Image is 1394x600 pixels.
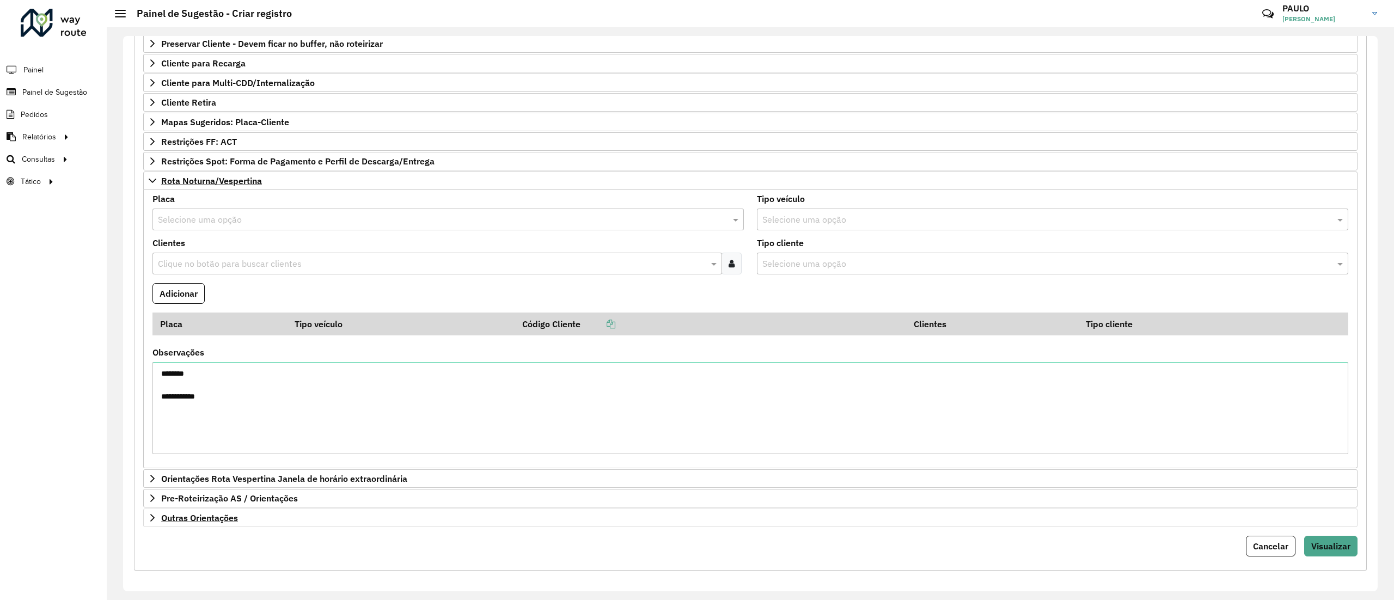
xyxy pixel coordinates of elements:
[152,283,205,304] button: Adicionar
[161,98,216,107] span: Cliente Retira
[161,39,383,48] span: Preservar Cliente - Devem ficar no buffer, não roteirizar
[161,78,315,87] span: Cliente para Multi-CDD/Internalização
[161,118,289,126] span: Mapas Sugeridos: Placa-Cliente
[161,494,298,503] span: Pre-Roteirização AS / Orientações
[143,190,1358,469] div: Rota Noturna/Vespertina
[288,313,515,335] th: Tipo veículo
[757,236,804,249] label: Tipo cliente
[161,157,435,166] span: Restrições Spot: Forma de Pagamento e Perfil de Descarga/Entrega
[143,152,1358,170] a: Restrições Spot: Forma de Pagamento e Perfil de Descarga/Entrega
[1304,536,1358,556] button: Visualizar
[515,313,906,335] th: Código Cliente
[161,176,262,185] span: Rota Noturna/Vespertina
[143,54,1358,72] a: Cliente para Recarga
[22,131,56,143] span: Relatórios
[143,34,1358,53] a: Preservar Cliente - Devem ficar no buffer, não roteirizar
[1246,536,1295,556] button: Cancelar
[1253,541,1288,552] span: Cancelar
[23,64,44,76] span: Painel
[152,192,175,205] label: Placa
[161,59,246,68] span: Cliente para Recarga
[126,8,292,20] h2: Painel de Sugestão - Criar registro
[1256,2,1280,26] a: Contato Rápido
[143,469,1358,488] a: Orientações Rota Vespertina Janela de horário extraordinária
[22,154,55,165] span: Consultas
[143,113,1358,131] a: Mapas Sugeridos: Placa-Cliente
[143,93,1358,112] a: Cliente Retira
[1311,541,1350,552] span: Visualizar
[1282,3,1364,14] h3: PAULO
[143,132,1358,151] a: Restrições FF: ACT
[161,513,238,522] span: Outras Orientações
[161,137,237,146] span: Restrições FF: ACT
[580,319,615,329] a: Copiar
[161,474,407,483] span: Orientações Rota Vespertina Janela de horário extraordinária
[152,346,204,359] label: Observações
[143,489,1358,507] a: Pre-Roteirização AS / Orientações
[143,509,1358,527] a: Outras Orientações
[143,172,1358,190] a: Rota Noturna/Vespertina
[152,236,185,249] label: Clientes
[22,87,87,98] span: Painel de Sugestão
[757,192,805,205] label: Tipo veículo
[21,176,41,187] span: Tático
[1282,14,1364,24] span: [PERSON_NAME]
[21,109,48,120] span: Pedidos
[152,313,288,335] th: Placa
[143,74,1358,92] a: Cliente para Multi-CDD/Internalização
[906,313,1078,335] th: Clientes
[1078,313,1302,335] th: Tipo cliente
